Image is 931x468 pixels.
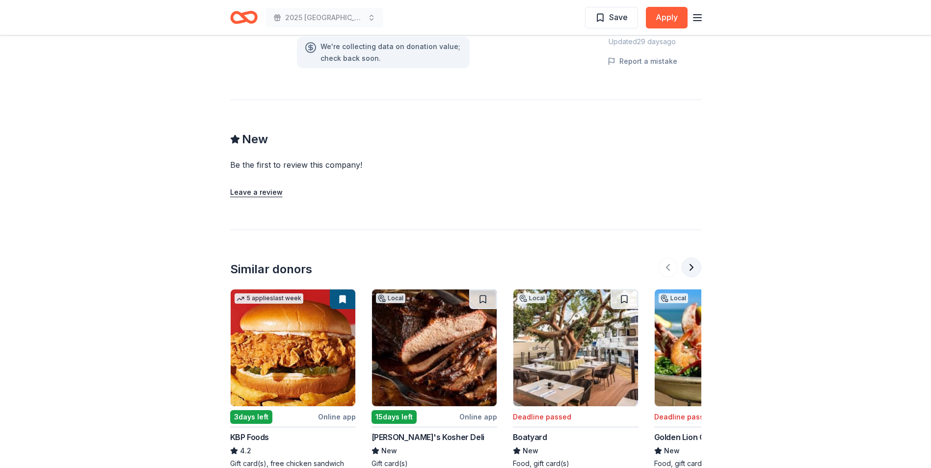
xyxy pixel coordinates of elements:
[608,55,677,67] button: Report a mistake
[664,445,680,457] span: New
[513,431,547,443] div: Boatyard
[230,186,283,198] button: Leave a review
[231,289,355,406] img: Image for KBP Foods
[266,8,383,27] button: 2025 [GEOGRAPHIC_DATA], [GEOGRAPHIC_DATA] 449th Bomb Group WWII Reunion
[320,41,462,64] div: We ' re collecting data on donation value ; check back soon.
[230,431,269,443] div: KBP Foods
[646,7,688,28] button: Apply
[230,261,312,277] div: Similar donors
[381,445,397,457] span: New
[372,289,497,406] img: Image for Ben's Kosher Deli
[655,289,779,406] img: Image for Golden Lion Cafe
[654,411,713,423] div: Deadline passed
[242,131,268,147] span: New
[376,293,405,303] div: Local
[230,6,258,29] a: Home
[609,11,628,24] span: Save
[513,289,638,406] img: Image for Boatyard
[517,293,547,303] div: Local
[230,159,481,171] div: Be the first to review this company!
[584,36,701,48] div: Updated 29 days ago
[372,410,417,424] div: 15 days left
[235,293,303,304] div: 5 applies last week
[318,411,356,423] div: Online app
[230,410,272,424] div: 3 days left
[285,12,364,24] span: 2025 [GEOGRAPHIC_DATA], [GEOGRAPHIC_DATA] 449th Bomb Group WWII Reunion
[459,411,497,423] div: Online app
[523,445,538,457] span: New
[513,411,571,423] div: Deadline passed
[585,7,638,28] button: Save
[654,431,718,443] div: Golden Lion Cafe
[240,445,251,457] span: 4.2
[372,431,484,443] div: [PERSON_NAME]'s Kosher Deli
[659,293,688,303] div: Local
